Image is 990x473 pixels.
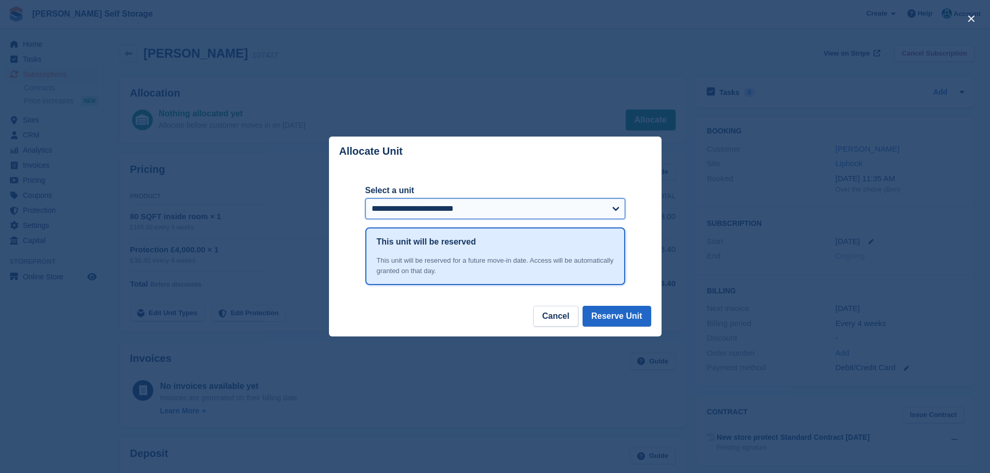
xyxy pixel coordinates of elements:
div: This unit will be reserved for a future move-in date. Access will be automatically granted on tha... [377,255,614,276]
button: Cancel [533,306,578,327]
label: Select a unit [365,184,625,197]
h1: This unit will be reserved [377,236,476,248]
button: close [963,10,980,27]
p: Allocate Unit [339,145,403,157]
button: Reserve Unit [583,306,651,327]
